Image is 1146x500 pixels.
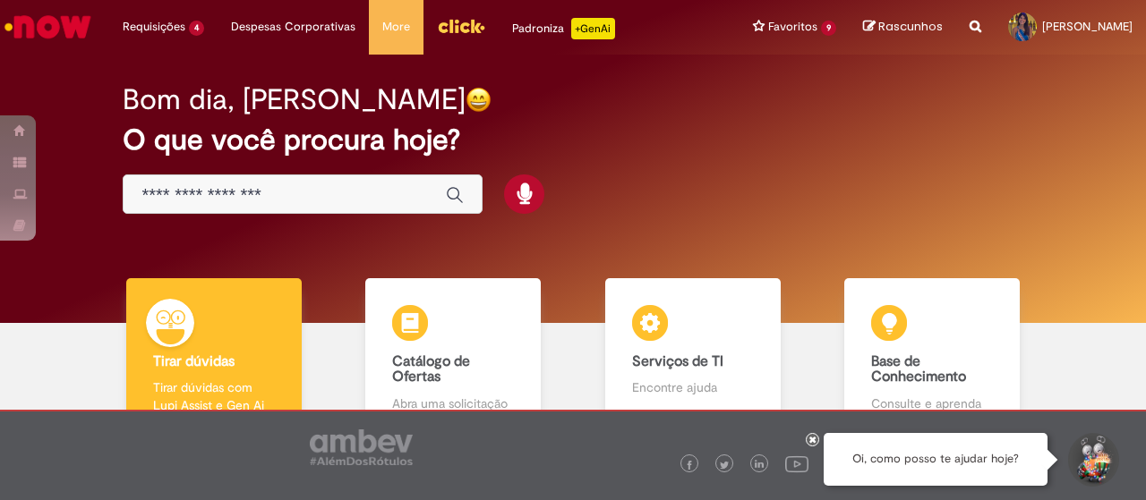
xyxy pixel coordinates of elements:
[231,18,355,36] span: Despesas Corporativas
[785,452,808,475] img: logo_footer_youtube.png
[382,18,410,36] span: More
[768,18,817,36] span: Favoritos
[632,352,723,370] b: Serviços de TI
[632,378,754,396] p: Encontre ajuda
[153,378,275,414] p: Tirar dúvidas com Lupi Assist e Gen Ai
[685,461,694,470] img: logo_footer_facebook.png
[334,278,574,433] a: Catálogo de Ofertas Abra uma solicitação
[755,460,764,470] img: logo_footer_linkedin.png
[571,18,615,39] p: +GenAi
[310,429,413,465] img: logo_footer_ambev_rotulo_gray.png
[189,21,204,36] span: 4
[824,433,1048,486] div: Oi, como posso te ajudar hoje?
[123,84,466,115] h2: Bom dia, [PERSON_NAME]
[466,87,492,113] img: happy-face.png
[123,18,185,36] span: Requisições
[392,394,514,412] p: Abra uma solicitação
[437,13,485,39] img: click_logo_yellow_360x200.png
[871,394,993,412] p: Consulte e aprenda
[1042,19,1133,34] span: [PERSON_NAME]
[2,9,94,45] img: ServiceNow
[123,124,1022,156] h2: O que você procura hoje?
[573,278,813,433] a: Serviços de TI Encontre ajuda
[512,18,615,39] div: Padroniza
[720,461,729,470] img: logo_footer_twitter.png
[871,352,966,386] b: Base de Conhecimento
[813,278,1053,433] a: Base de Conhecimento Consulte e aprenda
[1065,433,1119,487] button: Iniciar Conversa de Suporte
[392,352,470,386] b: Catálogo de Ofertas
[821,21,836,36] span: 9
[153,352,235,370] b: Tirar dúvidas
[863,19,943,36] a: Rascunhos
[878,18,943,35] span: Rascunhos
[94,278,334,433] a: Tirar dúvidas Tirar dúvidas com Lupi Assist e Gen Ai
